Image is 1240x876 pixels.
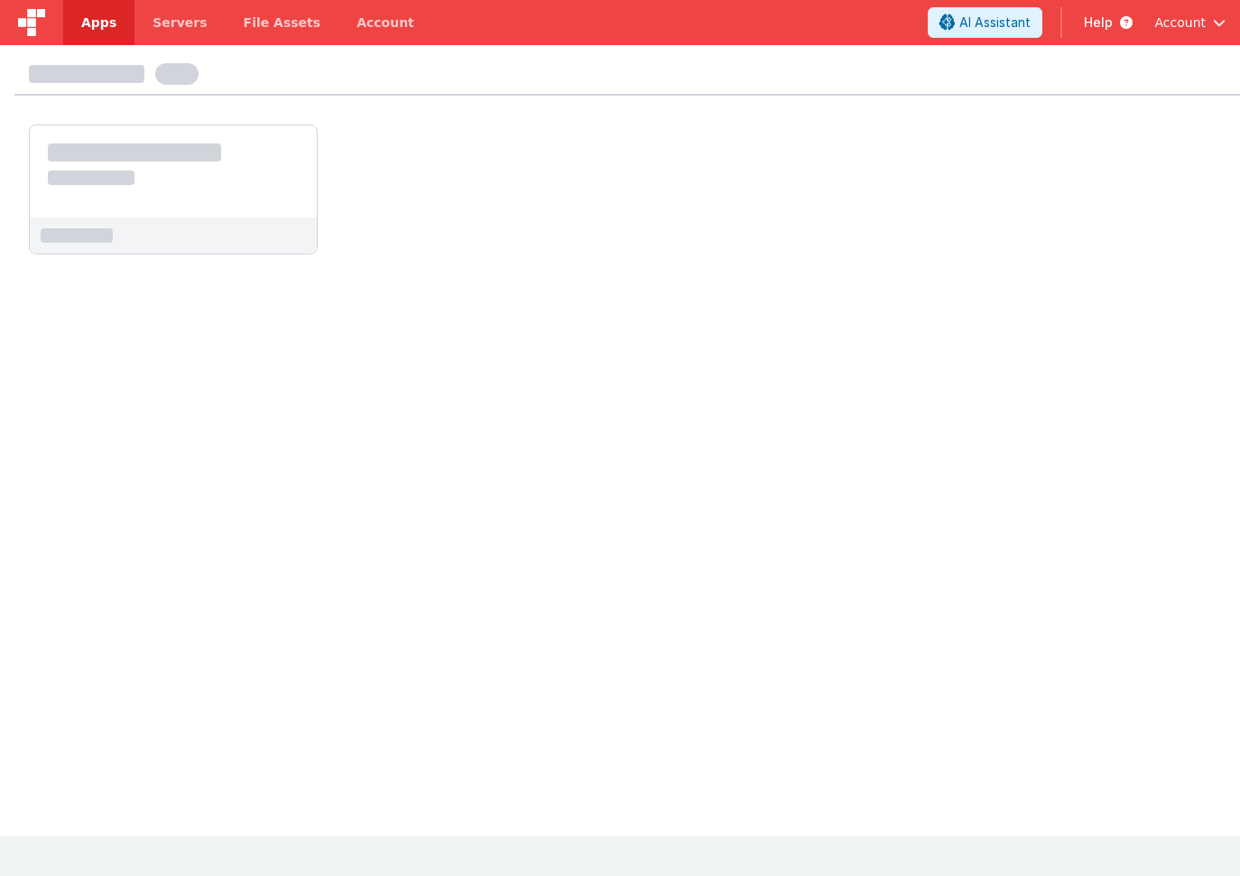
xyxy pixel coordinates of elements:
span: Help [1084,14,1113,32]
button: Account [1154,14,1226,32]
button: AI Assistant [928,7,1042,38]
span: Servers [153,14,207,32]
span: Apps [81,14,116,32]
span: Account [1154,14,1206,32]
span: File Assets [244,14,321,32]
span: AI Assistant [959,14,1031,32]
